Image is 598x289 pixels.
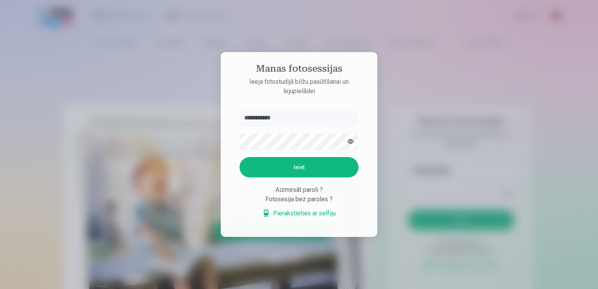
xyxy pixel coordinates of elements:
a: Pierakstieties ar selfiju [262,209,336,218]
button: Ieiet [240,157,358,177]
div: Fotosesija bez paroles ? [240,195,358,204]
h4: Manas fotosessijas [232,63,366,77]
p: Ieeja fotostudijā bilžu pasūtīšanai un lejupielādei [232,77,366,96]
div: Aizmirsāt paroli ? [240,185,358,195]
